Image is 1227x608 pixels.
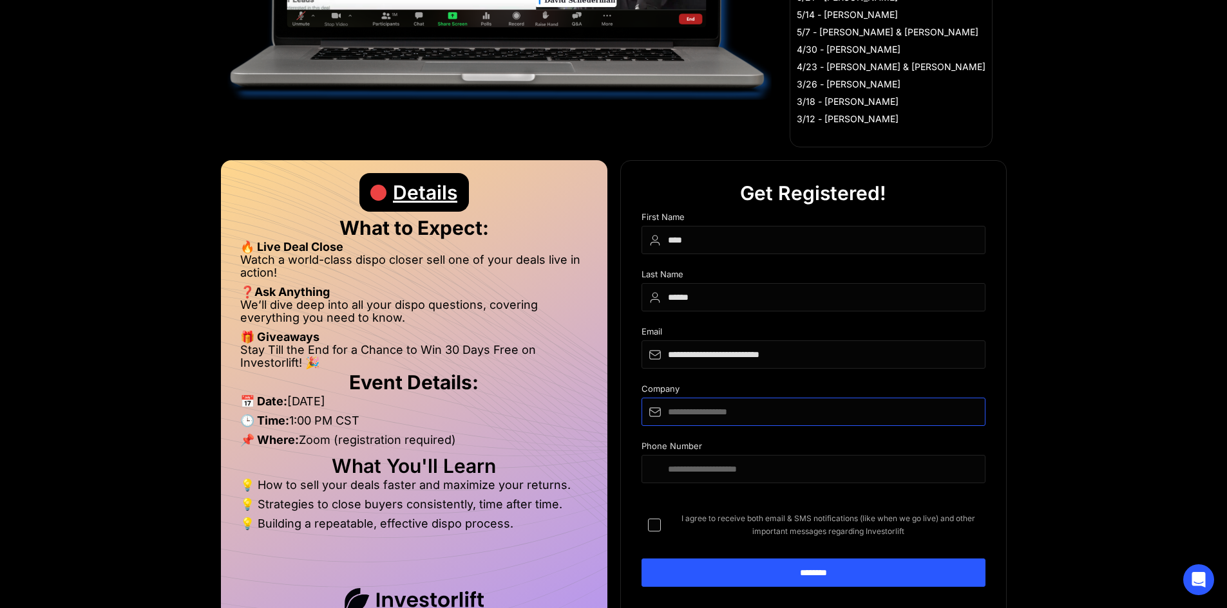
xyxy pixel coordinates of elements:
div: Last Name [642,270,985,283]
li: 💡 How to sell your deals faster and maximize your returns. [240,479,588,498]
h2: What You'll Learn [240,459,588,472]
strong: 🎁 Giveaways [240,330,319,344]
li: 💡 Building a repeatable, effective dispo process. [240,517,588,530]
div: Open Intercom Messenger [1183,564,1214,595]
li: 1:00 PM CST [240,414,588,434]
div: Phone Number [642,441,985,455]
strong: 🔥 Live Deal Close [240,240,343,253]
strong: Event Details: [349,371,479,394]
div: Details [393,173,457,212]
li: [DATE] [240,395,588,414]
strong: 📅 Date: [240,394,287,408]
strong: 📌 Where: [240,433,299,447]
li: Stay Till the End for a Chance to Win 30 Days Free on Investorlift! 🎉 [240,344,588,369]
div: Get Registered! [740,174,886,212]
li: Watch a world-class dispo closer sell one of your deals live in action! [240,253,588,286]
form: DIspo Day Main Form [642,212,985,607]
strong: What to Expect: [339,216,489,239]
div: Company [642,384,985,398]
li: Zoom (registration required) [240,434,588,453]
span: I agree to receive both email & SMS notifications (like when we go live) and other important mess... [671,512,985,538]
strong: ❓Ask Anything [240,285,330,299]
li: We’ll dive deep into all your dispo questions, covering everything you need to know. [240,299,588,331]
strong: 🕒 Time: [240,414,289,427]
li: 💡 Strategies to close buyers consistently, time after time. [240,498,588,517]
div: First Name [642,212,985,226]
div: Email [642,327,985,340]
